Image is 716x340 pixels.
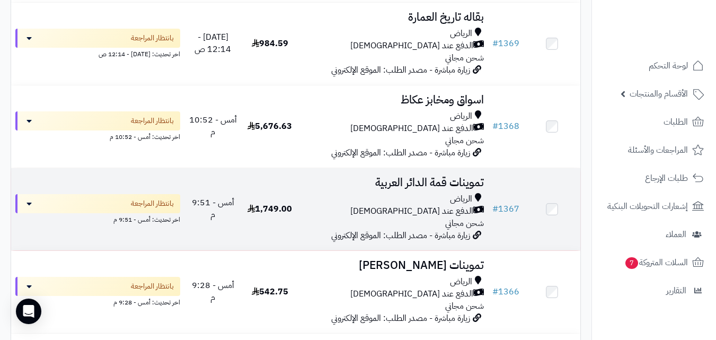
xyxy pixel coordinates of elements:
[492,37,498,50] span: #
[492,285,519,298] a: #1366
[350,40,473,52] span: الدفع عند [DEMOGRAPHIC_DATA]
[492,285,498,298] span: #
[649,58,688,73] span: لوحة التحكم
[331,229,470,242] span: زيارة مباشرة - مصدر الطلب: الموقع الإلكتروني
[247,120,292,133] span: 5,676.63
[450,193,472,205] span: الرياض
[131,116,174,126] span: بانتظار المراجعة
[624,255,688,270] span: السلات المتروكة
[15,130,180,142] div: اخر تحديث: أمس - 10:52 م
[252,285,288,298] span: 542.75
[303,177,484,189] h3: تموينات قمة الدائر العربية
[131,281,174,292] span: بانتظار المراجعة
[195,31,231,56] span: [DATE] - 12:14 ص
[303,259,484,272] h3: تموينات [PERSON_NAME]
[445,51,484,64] span: شحن مجاني
[331,146,470,159] span: زيارة مباشرة - مصدر الطلب: الموقع الإلكتروني
[664,115,688,129] span: الطلبات
[644,22,706,44] img: logo-2.png
[15,213,180,224] div: اخر تحديث: أمس - 9:51 م
[350,205,473,217] span: الدفع عند [DEMOGRAPHIC_DATA]
[350,123,473,135] span: الدفع عند [DEMOGRAPHIC_DATA]
[15,48,180,59] div: اخر تحديث: [DATE] - 12:14 ص
[666,283,686,298] span: التقارير
[607,199,688,214] span: إشعارات التحويلات البنكية
[625,257,638,269] span: 7
[492,37,519,50] a: #1369
[598,137,710,163] a: المراجعات والأسئلة
[492,120,519,133] a: #1368
[645,171,688,186] span: طلبات الإرجاع
[492,120,498,133] span: #
[598,194,710,219] a: إشعارات التحويلات البنكية
[445,300,484,312] span: شحن مجاني
[252,37,288,50] span: 984.59
[331,64,470,76] span: زيارة مباشرة - مصدر الطلب: الموقع الإلكتروني
[492,203,519,215] a: #1367
[303,94,484,106] h3: اسواق ومخابز عكاظ
[598,109,710,135] a: الطلبات
[247,203,292,215] span: 1,749.00
[630,86,688,101] span: الأقسام والمنتجات
[16,299,41,324] div: Open Intercom Messenger
[331,312,470,325] span: زيارة مباشرة - مصدر الطلب: الموقع الإلكتروني
[15,296,180,307] div: اخر تحديث: أمس - 9:28 م
[598,222,710,247] a: العملاء
[492,203,498,215] span: #
[350,288,473,300] span: الدفع عند [DEMOGRAPHIC_DATA]
[450,28,472,40] span: الرياض
[131,198,174,209] span: بانتظار المراجعة
[445,217,484,230] span: شحن مجاني
[598,250,710,275] a: السلات المتروكة7
[131,33,174,43] span: بانتظار المراجعة
[450,276,472,288] span: الرياض
[189,114,237,138] span: أمس - 10:52 م
[450,110,472,123] span: الرياض
[598,53,710,79] a: لوحة التحكم
[445,134,484,147] span: شحن مجاني
[598,278,710,303] a: التقارير
[303,11,484,23] h3: بقاله تاريخ العمارة
[192,279,234,304] span: أمس - 9:28 م
[628,143,688,158] span: المراجعات والأسئلة
[666,227,686,242] span: العملاء
[598,165,710,191] a: طلبات الإرجاع
[192,196,234,221] span: أمس - 9:51 م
